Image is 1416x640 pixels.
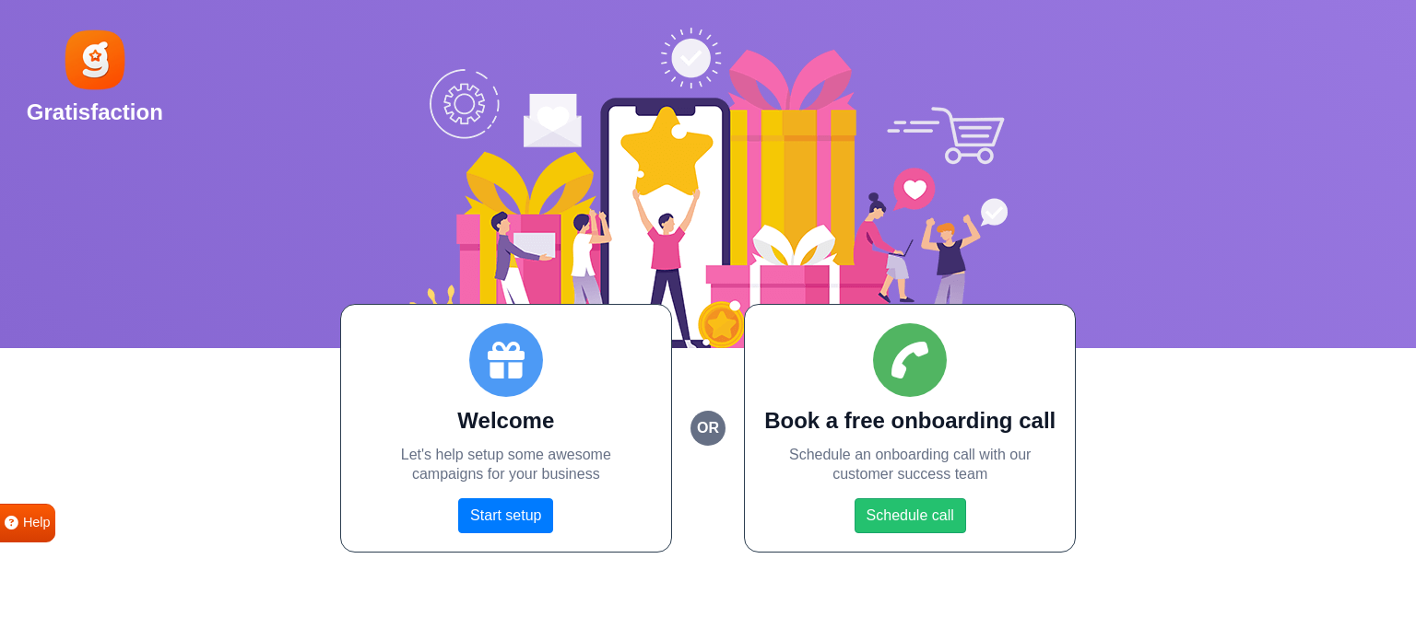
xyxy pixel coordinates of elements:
h2: Gratisfaction [27,99,163,126]
a: Schedule call [855,498,966,533]
span: Help [23,513,51,533]
p: Schedule an onboarding call with our customer success team [763,446,1056,484]
a: Start setup [458,498,553,533]
img: Social Boost [408,28,1008,348]
h2: Book a free onboarding call [763,408,1056,435]
h2: Welcome [360,408,653,435]
p: Let's help setup some awesome campaigns for your business [360,446,653,484]
img: Gratisfaction [62,27,128,93]
iframe: LiveChat chat widget [1339,563,1416,640]
small: or [690,411,726,446]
